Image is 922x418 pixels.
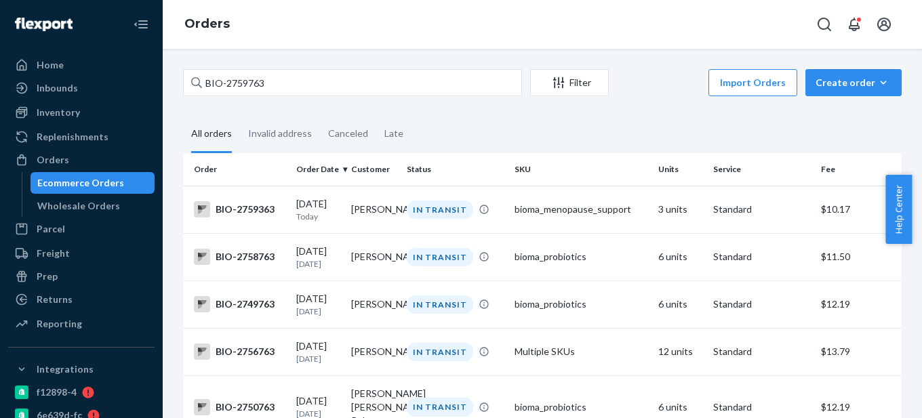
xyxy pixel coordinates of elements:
div: BIO-2749763 [194,296,285,312]
th: Status [401,153,509,186]
div: Replenishments [37,130,108,144]
td: [PERSON_NAME] [346,186,401,233]
button: Import Orders [708,69,797,96]
img: Flexport logo [15,18,73,31]
a: Inbounds [8,77,155,99]
div: Inventory [37,106,80,119]
div: bioma_probiotics [515,250,647,264]
div: Canceled [328,116,368,151]
td: [PERSON_NAME] [346,233,401,280]
td: 6 units [653,233,708,280]
td: $12.19 [816,280,902,328]
div: Wholesale Orders [37,199,120,213]
p: Standard [713,400,810,414]
td: 6 units [653,280,708,328]
td: 12 units [653,328,708,375]
div: Orders [37,153,69,167]
p: Standard [713,203,810,216]
ol: breadcrumbs [174,5,241,44]
td: Multiple SKUs [509,328,653,375]
td: $11.50 [816,233,902,280]
div: Reporting [37,317,82,331]
div: Returns [37,293,73,306]
div: BIO-2759363 [194,201,285,217]
button: Open account menu [870,11,898,38]
div: [DATE] [296,245,340,270]
td: $13.79 [816,328,902,375]
button: Help Center [885,175,912,244]
button: Open Search Box [811,11,838,38]
button: Close Navigation [127,11,155,38]
div: bioma_menopause_support [515,203,647,216]
button: Open notifications [841,11,868,38]
div: Ecommerce Orders [37,176,124,190]
div: IN TRANSIT [407,201,473,219]
a: Orders [184,16,230,31]
p: [DATE] [296,258,340,270]
div: Late [384,116,403,151]
div: IN TRANSIT [407,343,473,361]
p: [DATE] [296,306,340,317]
a: Home [8,54,155,76]
a: Wholesale Orders [31,195,155,217]
div: Invalid address [248,116,312,151]
a: Ecommerce Orders [31,172,155,194]
a: Replenishments [8,126,155,148]
div: Parcel [37,222,65,236]
button: Create order [805,69,902,96]
div: IN TRANSIT [407,398,473,416]
th: Order Date [291,153,346,186]
div: f12898-4 [37,385,77,399]
div: Create order [816,76,891,89]
button: Filter [530,69,609,96]
a: Reporting [8,313,155,335]
div: [DATE] [296,339,340,364]
div: Filter [531,76,608,89]
div: Customer [351,163,395,175]
div: Inbounds [37,81,78,95]
td: [PERSON_NAME] [346,280,401,328]
p: Standard [713,250,810,264]
td: [PERSON_NAME] [346,328,401,375]
p: Standard [713,297,810,311]
a: f12898-4 [8,381,155,403]
div: [DATE] [296,197,340,222]
div: Freight [37,247,70,260]
div: Home [37,58,64,72]
div: Prep [37,270,58,283]
div: BIO-2756763 [194,343,285,360]
div: All orders [191,116,232,153]
th: SKU [509,153,653,186]
div: Integrations [37,362,94,376]
p: Standard [713,345,810,358]
a: Parcel [8,218,155,240]
p: Today [296,211,340,222]
a: Orders [8,149,155,171]
td: $10.17 [816,186,902,233]
th: Order [183,153,291,186]
div: BIO-2750763 [194,399,285,415]
a: Freight [8,243,155,264]
th: Units [653,153,708,186]
a: Returns [8,289,155,310]
div: IN TRANSIT [407,248,473,266]
th: Fee [816,153,902,186]
div: [DATE] [296,292,340,317]
div: IN TRANSIT [407,295,473,314]
a: Prep [8,266,155,287]
div: bioma_probiotics [515,297,647,311]
p: [DATE] [296,353,340,364]
th: Service [708,153,816,186]
button: Integrations [8,358,155,380]
div: bioma_probiotics [515,400,647,414]
div: BIO-2758763 [194,249,285,265]
input: Search orders [183,69,522,96]
td: 3 units [653,186,708,233]
a: Inventory [8,102,155,123]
